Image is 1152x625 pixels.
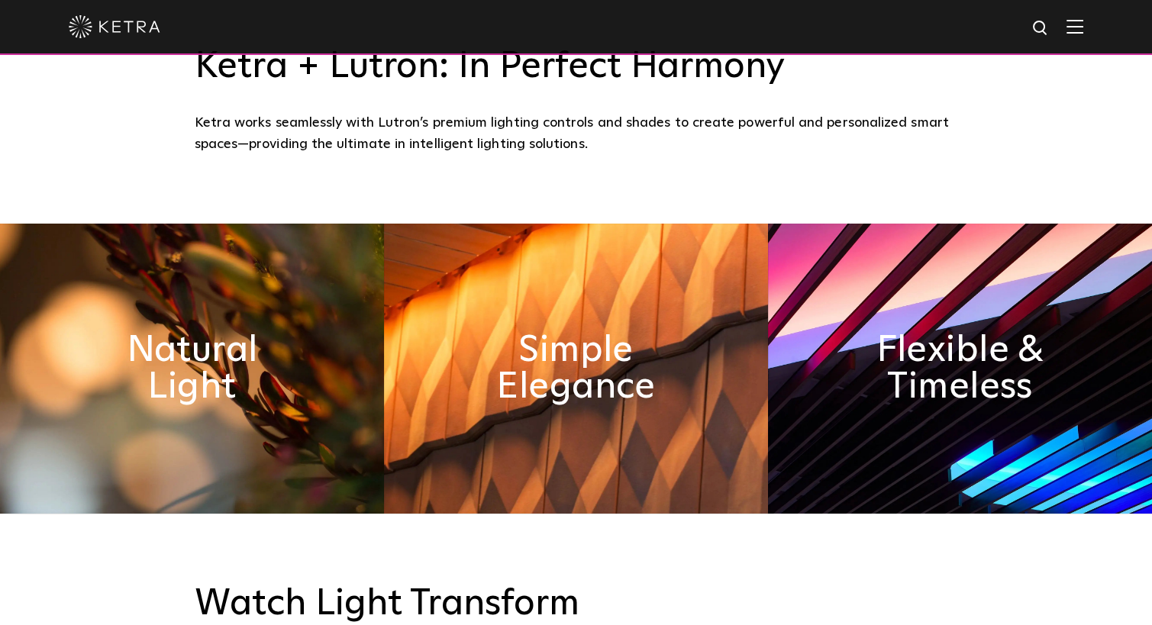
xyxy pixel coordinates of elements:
h2: Flexible & Timeless [864,332,1057,405]
img: Hamburger%20Nav.svg [1066,19,1083,34]
h2: Simple Elegance [480,332,673,405]
img: search icon [1031,19,1050,38]
img: simple_elegance [384,224,768,514]
div: Ketra works seamlessly with Lutron’s premium lighting controls and shades to create powerful and ... [195,112,958,156]
h2: Natural Light [96,332,289,405]
img: ketra-logo-2019-white [69,15,160,38]
img: flexible_timeless_ketra [768,224,1152,514]
h3: Ketra + Lutron: In Perfect Harmony [195,45,958,89]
